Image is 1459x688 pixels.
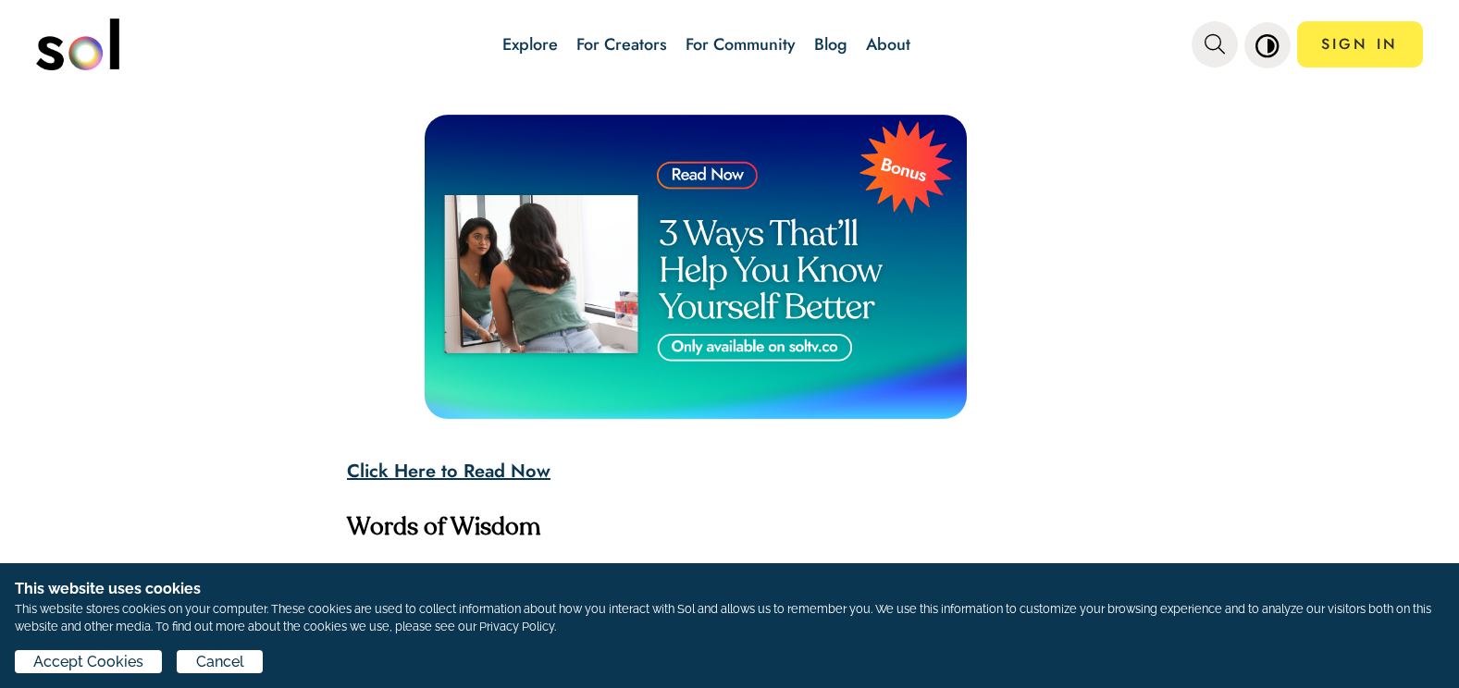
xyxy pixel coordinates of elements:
a: Explore [502,32,558,56]
h1: This website uses cookies [15,578,1444,600]
a: Click Here to Read Now [347,458,550,485]
nav: main navigation [36,12,1422,77]
span: Accept Cookies [33,651,143,673]
a: For Creators [576,32,667,56]
a: About [866,32,910,56]
button: Accept Cookies [15,650,162,673]
span: Cancel [196,651,244,673]
strong: Words of Wisdom [347,516,540,540]
a: For Community [686,32,796,56]
img: 1753978094281-3%20Ways%20That%E2%80%99ll%20Help%20You%20Know%20Yourself%20Better.png [425,115,967,420]
img: logo [36,18,119,70]
p: This website stores cookies on your computer. These cookies are used to collect information about... [15,600,1444,635]
button: Cancel [177,650,262,673]
a: Blog [814,32,847,56]
a: SIGN IN [1297,21,1423,68]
